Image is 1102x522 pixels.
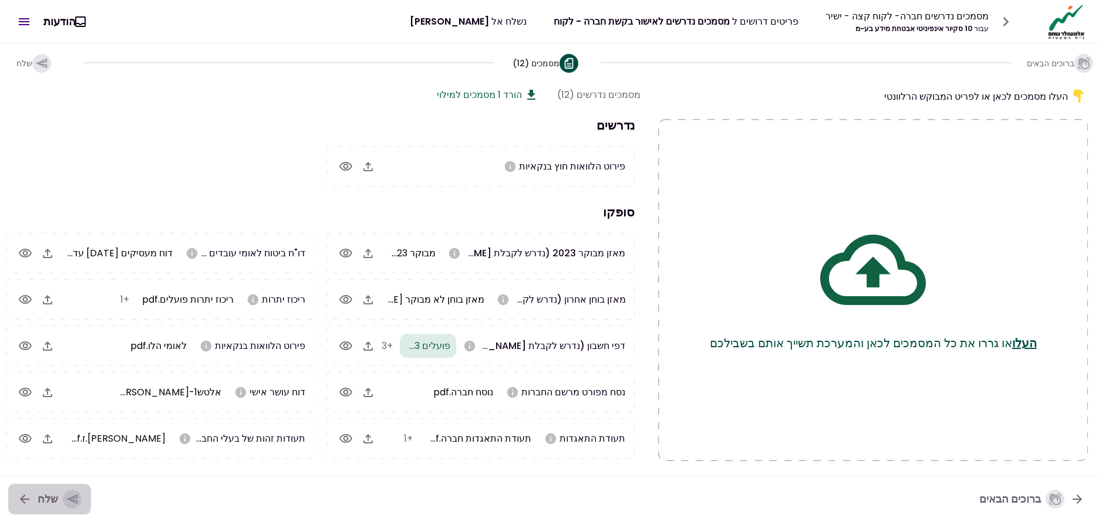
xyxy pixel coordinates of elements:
span: תעודות זהות של בעלי החברה [190,432,305,445]
svg: אנא העלו פרוט הלוואות מהבנקים [200,340,213,352]
span: +1 [404,432,413,445]
svg: אנא העלו מאזן מבוקר לשנה 2023 [448,247,461,260]
div: מסמכים נדרשים (12) [557,87,641,102]
p: או גררו את כל המסמכים לכאן והמערכת תשייך אותם בשבילכם [710,334,1037,352]
svg: במידה ונערכת הנהלת חשבונות כפולה בלבד [497,293,510,306]
span: נוסח חברה.pdf [433,385,493,399]
span: פירוט הלוואות בנקאיות [215,339,305,352]
span: ברוכים הבאים [1027,57,1074,69]
div: ברוכים הבאים [979,490,1064,509]
svg: אנא העלו טופס 102 משנת 2023 ועד היום [186,247,198,260]
svg: אנא העלו דפי חשבון ל3 חודשים האחרונים לכל החשבונות בנק [463,340,476,352]
svg: אנא העלו תעודת התאגדות של החברה [544,432,557,445]
button: מסמכים (12) [513,45,583,82]
svg: אנא הורידו את הטופס מלמעלה. יש למלא ולהחזיר חתום על ידי הבעלים [234,386,247,399]
span: שלח [16,57,32,69]
span: מסמכים נדרשים לאישור בקשת חברה - לקוח [554,15,730,28]
button: ברוכים הבאים [1030,45,1095,82]
span: תעודת התאגדות חברה.pdf [423,432,531,445]
span: מבוקר 2023.pdf [368,246,436,260]
div: העלו מסמכים לכאן או לפריט המבוקש הרלוונטי [658,87,1088,105]
img: Logo [1045,4,1088,40]
svg: אנא העלו ריכוז יתרות עדכני בבנקים, בחברות אשראי חוץ בנקאיות ובחברות כרטיסי אשראי [247,293,260,306]
span: דפי חשבון (נדרש לקבלת [PERSON_NAME] ירוק) [424,339,625,352]
span: דוח מעסיקים ינואר עד יולי 2025.pdf [21,246,173,260]
span: מאזן מבוקר 2023 (נדרש לקבלת [PERSON_NAME] ירוק) [389,246,625,260]
button: הורד 1 מסמכים למילוי [437,87,538,102]
div: מסמכים נדרשים חברה- לקוח קצה - ישיר [825,9,989,23]
span: לאומי הלו.pdf [130,339,187,352]
span: נסח מפורט מרשם החברות [521,385,625,399]
div: פריטים דרושים ל [554,14,798,29]
svg: אנא העלו פרוט הלוואות חוץ בנקאיות של החברה [504,160,517,173]
span: שי ת.ז.pdf [65,432,166,445]
svg: אנא העלו צילום תעודת זהות של כל בעלי מניות החברה (לת.ז. ביומטרית יש להעלות 2 צדדים) [178,432,191,445]
span: פירוט הלוואות חוץ בנקאיות [519,160,625,173]
span: [PERSON_NAME] [410,15,489,28]
span: ריכוז יתרות [262,293,305,306]
button: העלו [1012,334,1037,352]
span: מסמכים (12) [513,57,560,69]
button: הודעות [34,6,102,37]
span: +3 [382,339,393,352]
span: אלטש1-שי.pdf [93,385,221,399]
span: מאזן בוחן אחרון (נדרש לקבלת [PERSON_NAME] ירוק) [401,293,626,306]
button: ברוכים הבאים [970,484,1094,514]
span: מאזן בוחן לא מבוקר ינואר עד יולי 2025.pdf [305,293,484,306]
svg: אנא העלו נסח חברה מפורט כולל שעבודים [506,386,519,399]
span: דו"ח ביטוח לאומי עובדים (טופס 102) [160,246,305,260]
button: שלח [8,484,91,514]
span: דוח עושר אישי [250,385,305,399]
div: שלח [38,490,82,509]
div: 10 סקיור אינפיניטי אבטחת מידע בע~מ [825,23,989,34]
span: עבור [974,23,989,33]
span: +1 [120,293,129,306]
span: תעודת התאגדות [560,432,625,445]
div: נשלח אל [410,14,527,29]
span: פועלים 3ח.pdf [391,339,450,352]
button: שלח [7,45,65,82]
span: ריכוז יתרות פועלים.pdf [142,293,234,306]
